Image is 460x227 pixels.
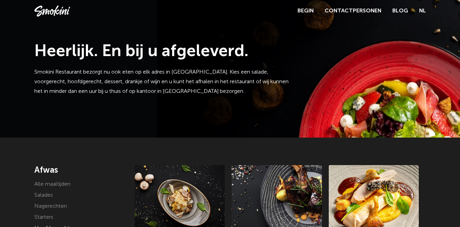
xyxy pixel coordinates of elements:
a: Begin [298,8,314,14]
a: Contactpersonen [325,8,381,14]
a: NL [419,6,426,16]
h4: Afwas [34,165,125,175]
h1: Heerlijk. En bij u afgeleverd. [34,41,292,62]
a: Blog [392,8,408,14]
a: Alle maaltijden [34,182,70,187]
a: Salades [34,193,53,198]
p: Smokini Restaurant bezorgt nu ook eten op elk adres in [GEOGRAPHIC_DATA]. Kies een salade, voorge... [34,67,292,96]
